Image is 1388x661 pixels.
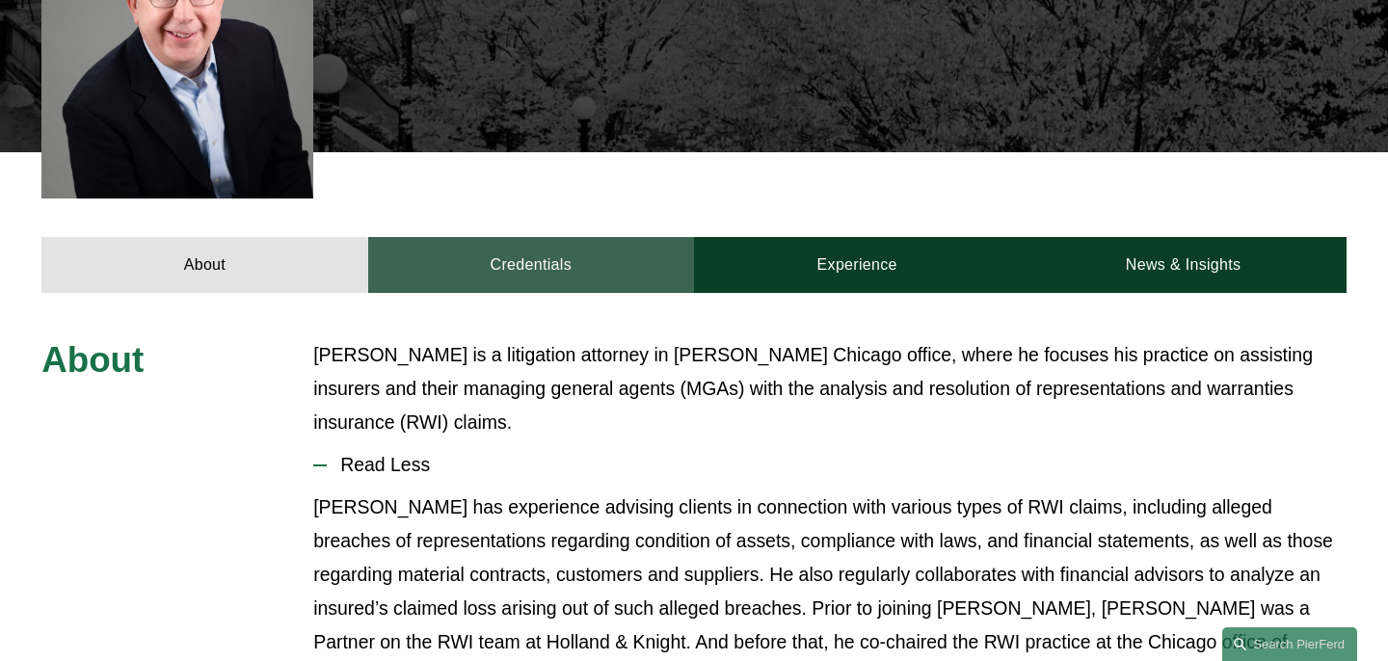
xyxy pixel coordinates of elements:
[368,237,694,293] a: Credentials
[41,340,144,380] span: About
[327,454,1347,476] span: Read Less
[313,439,1347,490] button: Read Less
[41,237,367,293] a: About
[313,338,1347,439] p: [PERSON_NAME] is a litigation attorney in [PERSON_NAME] Chicago office, where he focuses his prac...
[1222,627,1357,661] a: Search this site
[694,237,1020,293] a: Experience
[1020,237,1346,293] a: News & Insights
